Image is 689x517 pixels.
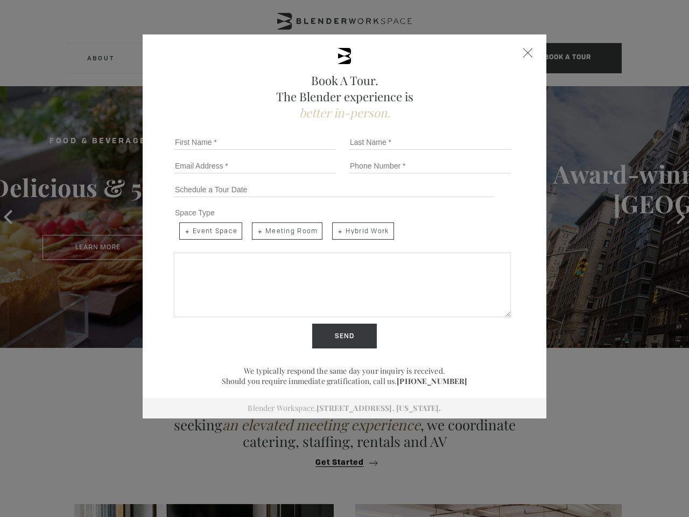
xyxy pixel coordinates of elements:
input: Schedule a Tour Date [174,182,494,197]
input: First Name * [174,135,336,150]
input: Email Address * [174,158,336,173]
p: We typically respond the same day your inquiry is received. [170,366,519,376]
a: [STREET_ADDRESS]. [US_STATE]. [317,403,441,413]
div: Blender Workspace. [143,398,546,418]
a: [PHONE_NUMBER] [397,376,467,386]
h2: Book A Tour. The Blender experience is [170,72,519,121]
p: Should you require immediate gratification, call us. [170,376,519,386]
input: Send [312,324,377,348]
span: Space Type [175,208,215,217]
div: Close form [523,48,533,58]
input: Last Name * [349,135,511,150]
span: better in-person. [299,104,390,121]
span: Meeting Room [252,222,322,240]
span: Hybrid Work [332,222,393,240]
span: Event Space [179,222,242,240]
input: Phone Number * [349,158,511,173]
